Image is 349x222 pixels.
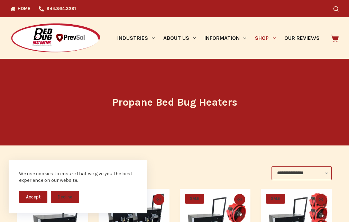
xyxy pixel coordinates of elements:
[113,17,324,59] nav: Primary
[159,17,200,59] a: About Us
[315,194,327,205] button: Quick view toggle
[45,95,304,110] h1: Propane Bed Bug Heaters
[234,194,245,205] button: Quick view toggle
[51,191,79,203] button: Decline
[19,191,47,203] button: Accept
[153,194,164,205] button: Quick view toggle
[251,17,280,59] a: Shop
[200,17,251,59] a: Information
[280,17,324,59] a: Our Reviews
[272,166,332,180] select: Shop order
[19,170,137,184] div: We use cookies to ensure that we give you the best experience on our website.
[113,17,159,59] a: Industries
[266,194,285,204] span: SALE
[333,6,339,11] button: Search
[10,23,101,54] img: Prevsol/Bed Bug Heat Doctor
[185,194,204,204] span: SALE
